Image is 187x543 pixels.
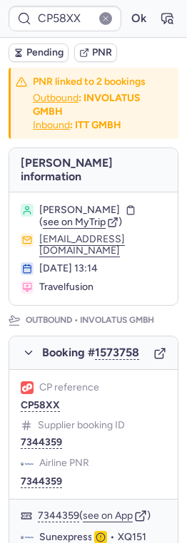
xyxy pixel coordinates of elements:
figure: XQ airline logo [21,457,34,470]
p: Outbound • [26,314,156,327]
span: [PERSON_NAME] [39,204,120,217]
button: Inbound [33,120,70,131]
button: see on App [83,510,133,522]
button: 1573758 [95,346,139,359]
button: Ok [127,7,150,30]
button: 7344359 [38,510,79,522]
span: Booking # [42,346,139,359]
span: INVOLATUS GMBH [79,314,156,327]
b: : INVOLATUS GMBH [33,92,141,118]
h4: PNR linked to 2 bookings [33,75,147,88]
div: [DATE] 13:14 [39,262,166,275]
span: Supplier booking ID [38,420,125,431]
h4: [PERSON_NAME] information [9,148,178,192]
button: CP58XX [21,400,60,411]
button: Pending [9,43,69,62]
span: Pending [26,47,64,58]
button: 7344359 [21,476,62,487]
span: PNR [92,47,112,58]
b: : ITT GMBH [70,119,121,131]
div: ( ) [38,510,166,522]
span: Travelfusion [39,281,93,294]
span: CP reference [39,382,99,393]
input: PNR Reference [9,6,121,31]
button: Outbound [33,93,79,104]
figure: 1L airline logo [21,381,34,394]
button: 7344359 [21,437,62,448]
span: see on MyTrip [43,216,106,228]
span: Airline PNR [39,457,89,469]
button: [EMAIL_ADDRESS][DOMAIN_NAME] [39,234,166,257]
button: PNR [74,43,117,62]
button: (see on MyTrip) [39,217,122,228]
